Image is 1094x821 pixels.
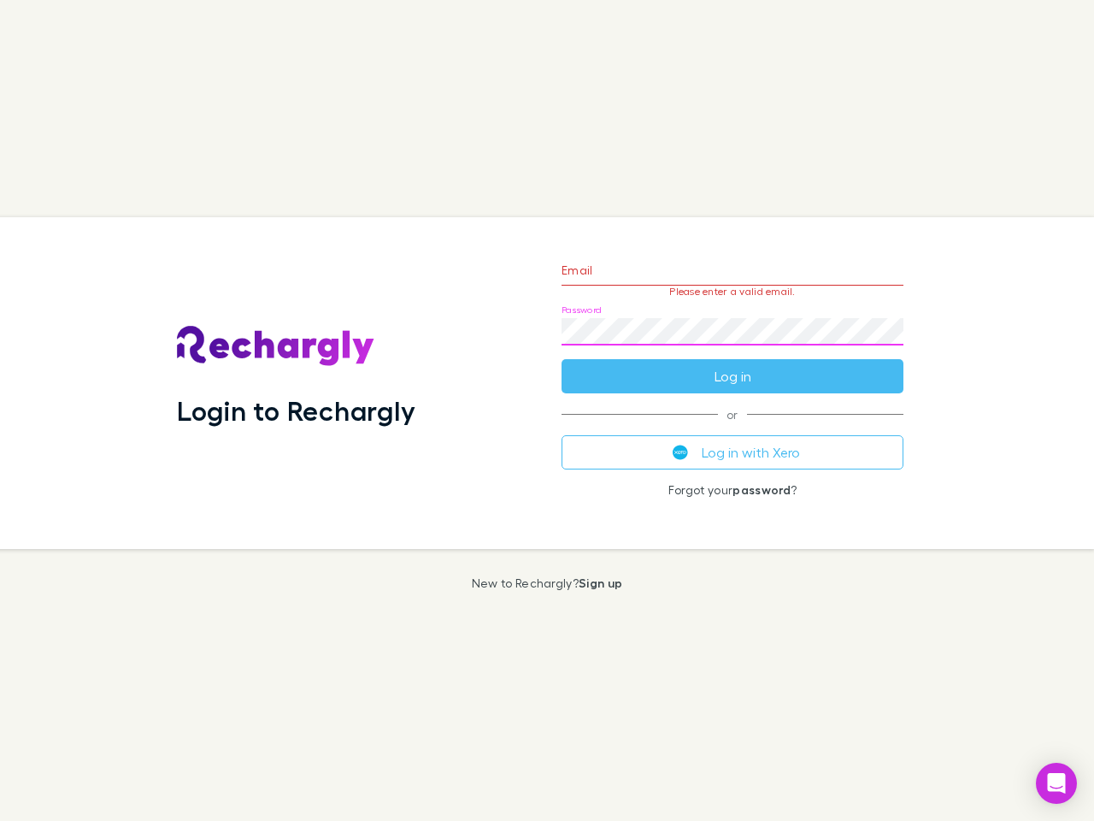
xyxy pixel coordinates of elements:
[1036,763,1077,804] div: Open Intercom Messenger
[177,326,375,367] img: Rechargly's Logo
[562,286,903,298] p: Please enter a valid email.
[472,576,623,590] p: New to Rechargly?
[562,414,903,415] span: or
[562,483,903,497] p: Forgot your ?
[177,394,415,427] h1: Login to Rechargly
[732,482,791,497] a: password
[673,445,688,460] img: Xero's logo
[562,304,602,316] label: Password
[579,576,622,590] a: Sign up
[562,435,903,470] button: Log in with Xero
[562,359,903,393] button: Log in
